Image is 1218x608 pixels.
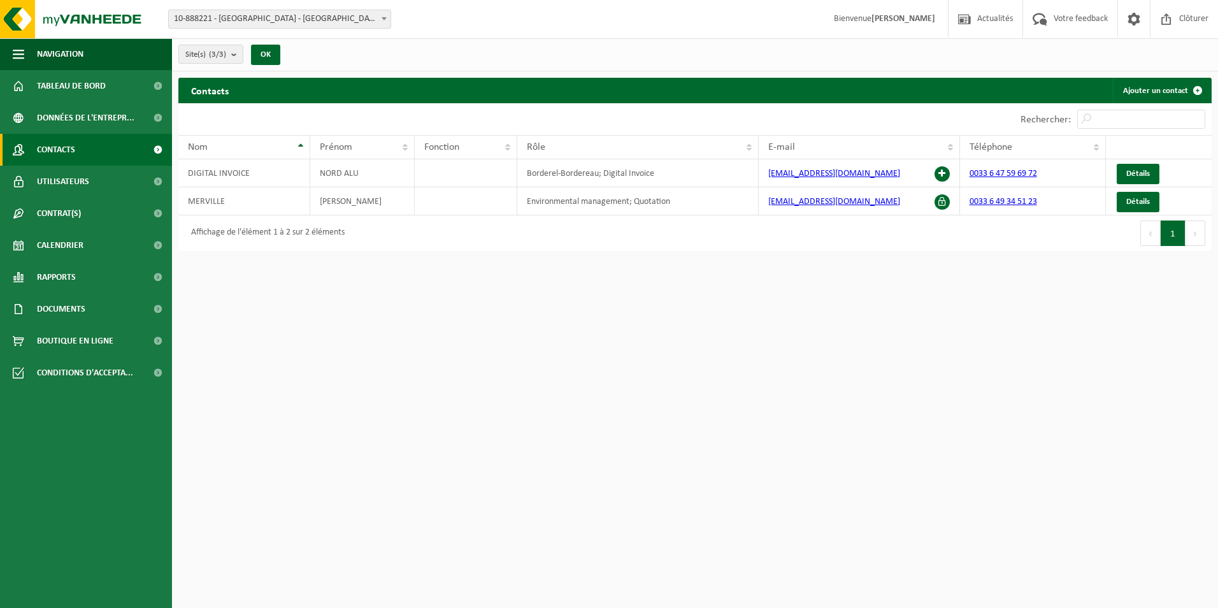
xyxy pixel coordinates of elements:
span: E-mail [768,142,795,152]
span: Contacts [37,134,75,166]
td: DIGITAL INVOICE [178,159,310,187]
span: Téléphone [970,142,1012,152]
button: Next [1186,221,1205,246]
span: Boutique en ligne [37,325,113,357]
button: Site(s)(3/3) [178,45,243,64]
button: Previous [1140,221,1161,246]
span: Rapports [37,261,76,293]
span: 10-888221 - NORD ALU - DOUVRIN [168,10,391,29]
label: Rechercher: [1021,115,1071,125]
button: OK [251,45,280,65]
span: Prénom [320,142,352,152]
span: Contrat(s) [37,198,81,229]
span: Conditions d'accepta... [37,357,133,389]
td: MERVILLE [178,187,310,215]
button: 1 [1161,221,1186,246]
a: 0033 6 47 59 69 72 [970,169,1037,178]
a: [EMAIL_ADDRESS][DOMAIN_NAME] [768,197,900,206]
span: Calendrier [37,229,83,261]
span: Détails [1126,170,1150,178]
a: Ajouter un contact [1113,78,1210,103]
td: NORD ALU [310,159,415,187]
span: 10-888221 - NORD ALU - DOUVRIN [169,10,390,28]
span: Site(s) [185,45,226,64]
a: 0033 6 49 34 51 23 [970,197,1037,206]
span: Tableau de bord [37,70,106,102]
a: [EMAIL_ADDRESS][DOMAIN_NAME] [768,169,900,178]
div: Affichage de l'élément 1 à 2 sur 2 éléments [185,222,345,245]
count: (3/3) [209,50,226,59]
span: Utilisateurs [37,166,89,198]
td: Borderel-Bordereau; Digital Invoice [517,159,759,187]
a: Détails [1117,164,1159,184]
a: Détails [1117,192,1159,212]
h2: Contacts [178,78,241,103]
span: Rôle [527,142,545,152]
td: [PERSON_NAME] [310,187,415,215]
span: Données de l'entrepr... [37,102,134,134]
strong: [PERSON_NAME] [871,14,935,24]
span: Documents [37,293,85,325]
span: Détails [1126,198,1150,206]
span: Fonction [424,142,459,152]
span: Navigation [37,38,83,70]
span: Nom [188,142,208,152]
td: Environmental management; Quotation [517,187,759,215]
